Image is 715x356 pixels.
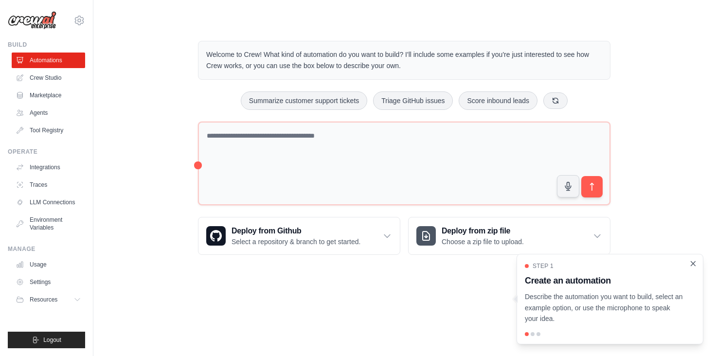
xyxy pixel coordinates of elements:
button: Logout [8,332,85,348]
span: Step 1 [533,262,554,270]
h3: Create an automation [525,274,683,287]
a: Traces [12,177,85,193]
a: Usage [12,257,85,272]
button: Triage GitHub issues [373,91,453,110]
p: Describe the automation you want to build, select an example option, or use the microphone to spe... [525,291,683,324]
a: Environment Variables [12,212,85,235]
h3: Deploy from zip file [442,225,524,237]
a: Marketplace [12,88,85,103]
span: Logout [43,336,61,344]
button: Score inbound leads [459,91,537,110]
button: Summarize customer support tickets [241,91,367,110]
a: Agents [12,105,85,121]
div: Operate [8,148,85,156]
h3: Deploy from Github [232,225,360,237]
p: Welcome to Crew! What kind of automation do you want to build? I'll include some examples if you'... [206,49,602,71]
p: Choose a zip file to upload. [442,237,524,247]
div: Manage [8,245,85,253]
a: Tool Registry [12,123,85,138]
iframe: Chat Widget [666,309,715,356]
button: Close walkthrough [689,260,697,267]
a: Settings [12,274,85,290]
div: Build [8,41,85,49]
a: Integrations [12,160,85,175]
a: LLM Connections [12,195,85,210]
a: Crew Studio [12,70,85,86]
span: Resources [30,296,57,303]
button: Resources [12,292,85,307]
img: Logo [8,11,56,30]
p: Select a repository & branch to get started. [232,237,360,247]
a: Automations [12,53,85,68]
